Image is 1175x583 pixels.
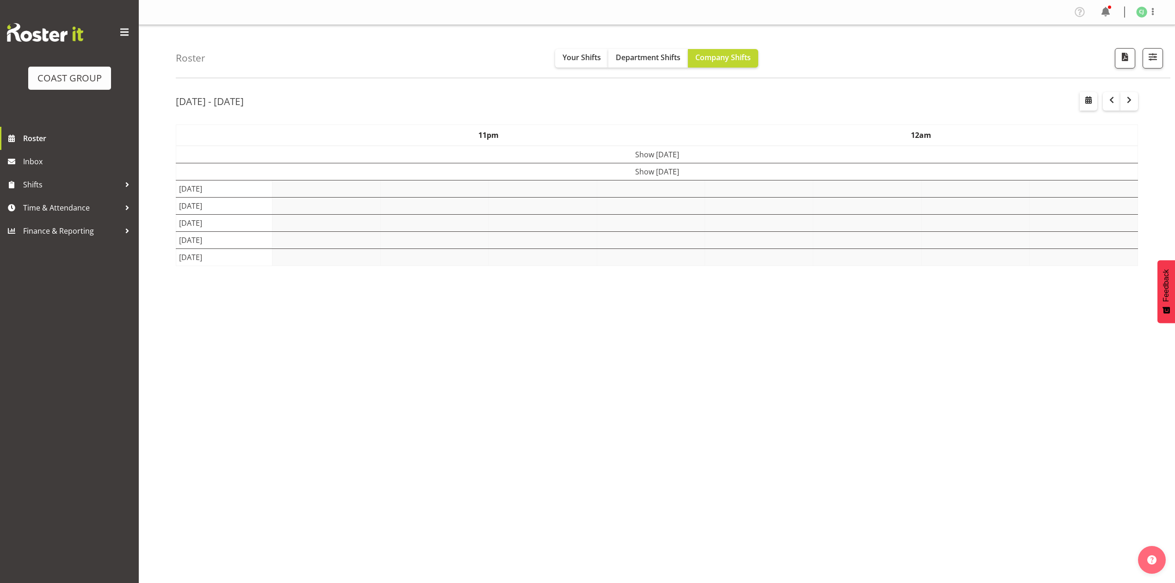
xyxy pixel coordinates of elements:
[705,124,1138,146] th: 12am
[23,131,134,145] span: Roster
[688,49,758,68] button: Company Shifts
[695,52,751,62] span: Company Shifts
[176,163,1138,180] td: Show [DATE]
[176,248,272,266] td: [DATE]
[176,197,272,214] td: [DATE]
[23,178,120,192] span: Shifts
[1147,555,1156,564] img: help-xxl-2.png
[616,52,680,62] span: Department Shifts
[23,224,120,238] span: Finance & Reporting
[23,201,120,215] span: Time & Attendance
[176,180,272,197] td: [DATE]
[272,124,705,146] th: 11pm
[1136,6,1147,18] img: christina-jaramillo1126.jpg
[176,231,272,248] td: [DATE]
[1080,92,1097,111] button: Select a specific date within the roster.
[23,155,134,168] span: Inbox
[176,214,272,231] td: [DATE]
[7,23,83,42] img: Rosterit website logo
[1115,48,1135,68] button: Download a PDF of the roster according to the set date range.
[37,71,102,85] div: COAST GROUP
[1143,48,1163,68] button: Filter Shifts
[563,52,601,62] span: Your Shifts
[1157,260,1175,323] button: Feedback - Show survey
[176,53,205,63] h4: Roster
[608,49,688,68] button: Department Shifts
[1162,269,1170,302] span: Feedback
[555,49,608,68] button: Your Shifts
[176,146,1138,163] td: Show [DATE]
[176,95,244,107] h2: [DATE] - [DATE]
